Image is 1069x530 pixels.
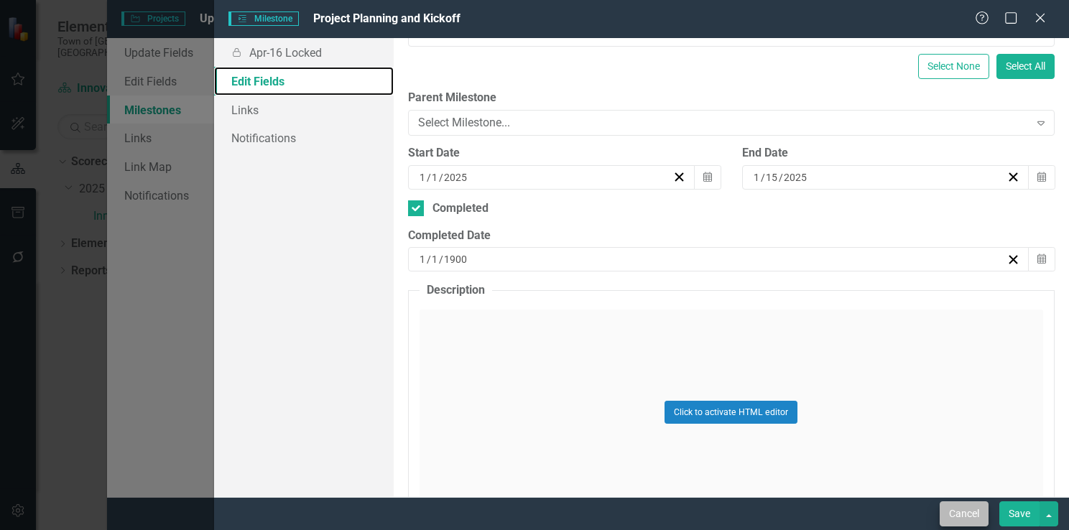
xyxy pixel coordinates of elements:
span: / [779,171,783,184]
a: Edit Fields [214,67,394,96]
button: Cancel [940,501,989,526]
div: End Date [742,145,1055,162]
div: Completed Date [408,228,1055,244]
span: / [439,171,443,184]
button: Select All [996,54,1055,79]
button: Save [999,501,1040,526]
span: / [427,253,431,266]
span: Milestone [228,11,299,26]
span: / [427,171,431,184]
button: Select None [918,54,989,79]
label: Parent Milestone [408,90,1055,106]
span: / [439,253,443,266]
button: Click to activate HTML editor [665,401,797,424]
div: Completed [432,200,489,217]
div: Start Date [408,145,721,162]
span: Project Planning and Kickoff [313,11,461,25]
span: / [761,171,765,184]
legend: Description [420,282,492,299]
a: Links [214,96,394,124]
a: Apr-16 Locked [214,38,394,67]
div: Select Milestone... [418,115,1029,131]
a: Notifications [214,124,394,152]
